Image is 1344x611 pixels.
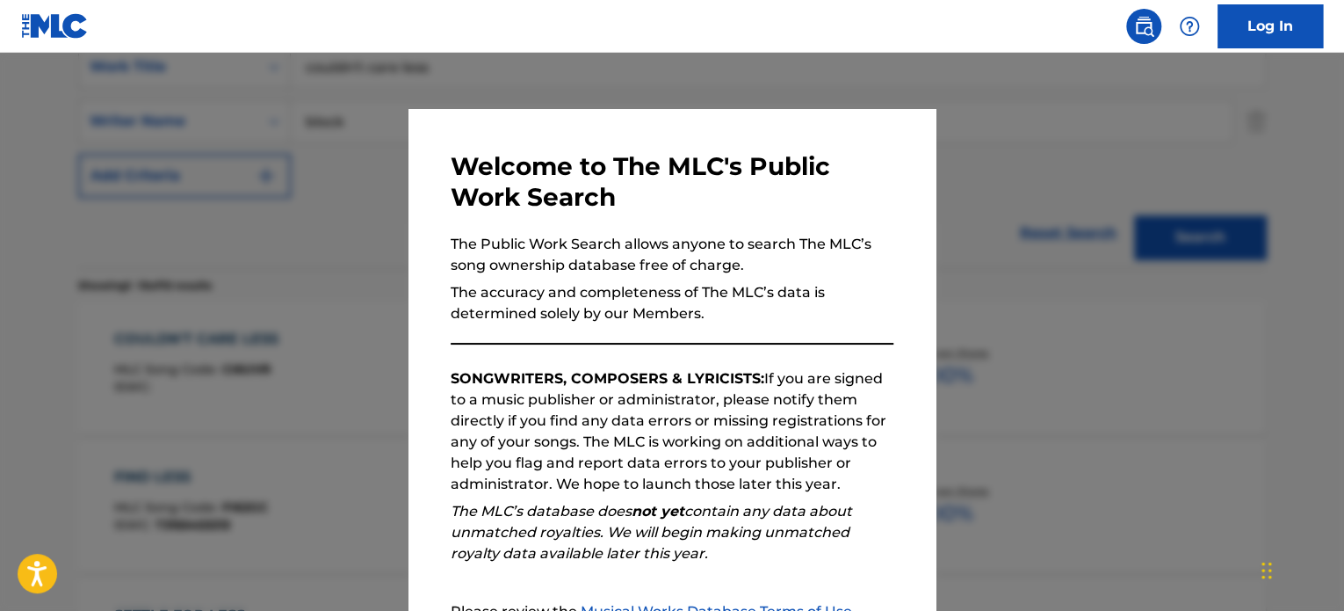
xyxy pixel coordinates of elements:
[1218,4,1323,48] a: Log In
[451,370,764,387] strong: SONGWRITERS, COMPOSERS & LYRICISTS:
[451,282,893,324] p: The accuracy and completeness of The MLC’s data is determined solely by our Members.
[1126,9,1161,44] a: Public Search
[632,503,684,520] strong: not yet
[1256,527,1344,611] iframe: Chat Widget
[451,151,893,213] h3: Welcome to The MLC's Public Work Search
[1261,544,1272,597] div: Drag
[1172,9,1207,44] div: Help
[451,368,893,495] p: If you are signed to a music publisher or administrator, please notify them directly if you find ...
[451,503,852,562] em: The MLC’s database does contain any data about unmatched royalties. We will begin making unmatche...
[451,234,893,276] p: The Public Work Search allows anyone to search The MLC’s song ownership database free of charge.
[21,13,89,39] img: MLC Logo
[1179,16,1200,37] img: help
[1133,16,1154,37] img: search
